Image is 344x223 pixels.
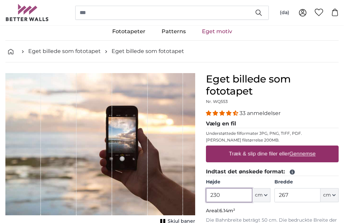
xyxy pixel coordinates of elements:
p: Areal: [206,208,339,214]
a: Eget motiv [194,23,240,40]
p: Understøttede filformater JPG, PNG, TIFF, PDF. [206,131,339,136]
button: (da) [274,7,295,19]
span: 4.33 stars [206,110,240,116]
span: cm [255,192,263,199]
span: Nr. WQ553 [206,99,228,104]
img: Betterwalls [5,4,49,21]
p: [PERSON_NAME] filstørrelse 200MB. [206,137,339,143]
button: cm [252,188,270,202]
nav: breadcrumbs [5,41,339,62]
span: 33 anmeldelser [240,110,281,116]
a: Eget billede som fototapet [28,47,101,55]
label: Højde [206,179,270,185]
button: cm [320,188,339,202]
a: Fototapeter [104,23,154,40]
legend: Indtast det ønskede format: [206,168,339,176]
label: Bredde [274,179,339,185]
span: cm [323,192,331,199]
h1: Eget billede som fototapet [206,73,339,97]
span: 6.14m² [219,208,235,214]
legend: Vælg en fil [206,120,339,128]
a: Eget billede som fototapet [112,47,184,55]
a: Patterns [154,23,194,40]
label: Træk & slip dine filer eller [226,147,318,161]
u: Gennemse [289,151,315,157]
